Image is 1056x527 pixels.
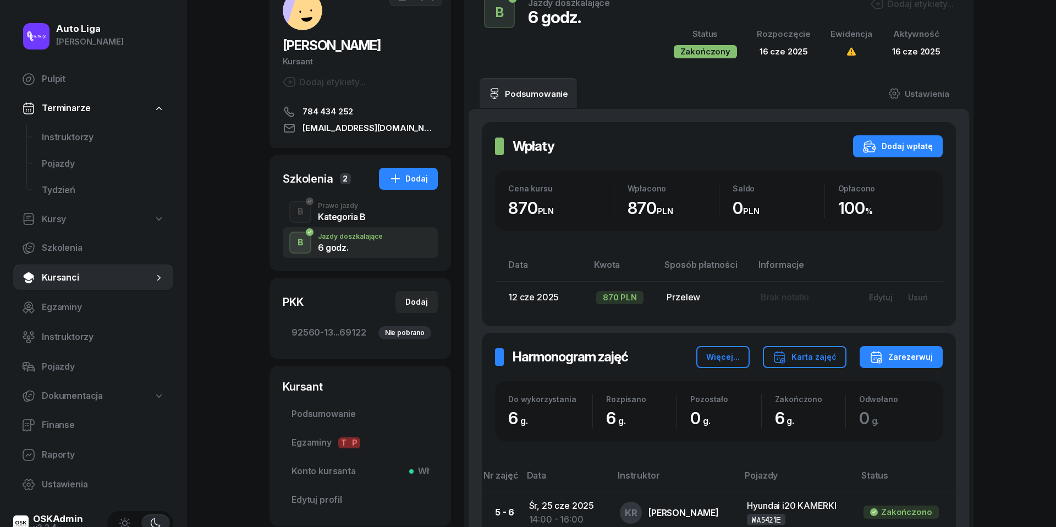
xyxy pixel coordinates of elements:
small: PLN [538,206,554,216]
div: OSKAdmin [33,514,83,524]
a: [EMAIL_ADDRESS][DOMAIN_NAME] [283,122,438,135]
span: 16 cze 2025 [760,46,808,57]
small: g. [703,415,711,426]
th: Nr zajęć [482,468,520,492]
div: Auto Liga [56,24,124,34]
div: Kursant [283,379,438,394]
div: Zarezerwuj [870,350,933,364]
a: Terminarze [13,96,173,121]
div: 0 [733,198,824,218]
a: 92560-13...69122Nie pobrano [283,320,438,346]
h2: Harmonogram zajęć [513,348,628,366]
span: Pojazdy [42,360,164,374]
div: 6 godz. [528,7,610,27]
span: Dokumentacja [42,389,103,403]
small: g. [872,415,879,426]
div: B [491,2,508,24]
span: 0 [859,408,885,428]
span: Brak notatki [761,292,809,303]
th: Pojazdy [738,468,855,492]
span: P [349,437,360,448]
a: Instruktorzy [13,324,173,350]
button: B [289,201,311,223]
div: Dodaj wpłatę [863,140,933,153]
small: g. [520,415,528,426]
a: Pojazdy [33,151,173,177]
span: 12 cze 2025 [508,292,559,303]
a: Dokumentacja [13,383,173,409]
a: Instruktorzy [33,124,173,151]
span: T [338,437,349,448]
span: Konto kursanta [291,464,429,479]
div: Zakończony [674,45,737,58]
a: Tydzień [33,177,173,204]
div: B [293,202,308,221]
th: Data [495,257,587,281]
span: Pulpit [42,72,164,86]
span: Kursanci [42,271,153,285]
th: Data [520,468,612,492]
a: EgzaminyTP [283,430,438,456]
span: [PERSON_NAME] [283,37,381,53]
button: BPrawo jazdyKategoria B [283,196,438,227]
div: Ewidencja [831,27,872,41]
span: KR [625,508,637,518]
button: Dodaj [395,291,438,313]
span: 2 [340,173,351,184]
th: Sposób płatności [658,257,751,281]
span: Ustawienia [42,477,164,492]
div: 6 godz. [318,243,383,252]
div: Przelew [667,290,743,305]
th: Kwota [587,257,658,281]
div: Kursant [283,54,438,69]
div: Szkolenia [283,171,333,186]
div: Rozpisano [606,394,676,404]
small: % [865,206,873,216]
span: 784 434 252 [302,105,353,118]
div: Wpłacono [628,184,719,193]
small: PLN [743,206,760,216]
span: Pojazdy [42,157,164,171]
div: Opłacono [838,184,930,193]
div: Dodaj [389,172,428,185]
a: Egzaminy [13,294,173,321]
div: [PERSON_NAME] [648,508,719,517]
button: BJazdy doszkalające6 godz. [283,227,438,258]
span: Szkolenia [42,241,164,255]
div: Nie pobrano [378,326,431,339]
span: Terminarze [42,101,90,116]
div: 870 [508,198,614,218]
div: Karta zajęć [773,350,837,364]
span: Finanse [42,418,164,432]
div: Więcej... [706,350,740,364]
a: Edytuj profil [283,487,438,513]
a: Pulpit [13,66,173,92]
a: Finanse [13,412,173,438]
small: g. [787,415,794,426]
span: [EMAIL_ADDRESS][DOMAIN_NAME] [302,122,438,135]
button: Dodaj wpłatę [853,135,943,157]
span: Egzaminy [42,300,164,315]
div: 14:00 - 16:00 [529,513,603,527]
a: Raporty [13,442,173,468]
a: Pojazdy [13,354,173,380]
div: 16 cze 2025 [892,45,941,59]
div: Pozostało [690,394,761,404]
div: PKK [283,294,304,310]
div: Zakończono [775,394,845,404]
div: Zakończono [881,505,932,519]
div: Status [674,27,737,41]
small: g. [618,415,626,426]
a: Konto kursantaWł [283,458,438,485]
div: Edytuj [869,293,893,302]
div: 870 [628,198,719,218]
span: 6 [775,408,800,428]
button: Zarezerwuj [860,346,943,368]
span: Tydzień [42,183,164,197]
a: Kursy [13,207,173,232]
span: Egzaminy [291,436,429,450]
a: Szkolenia [13,235,173,261]
button: Usuń [900,288,936,306]
div: Dodaj etykiety... [283,75,366,89]
th: Informacje [752,257,853,281]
